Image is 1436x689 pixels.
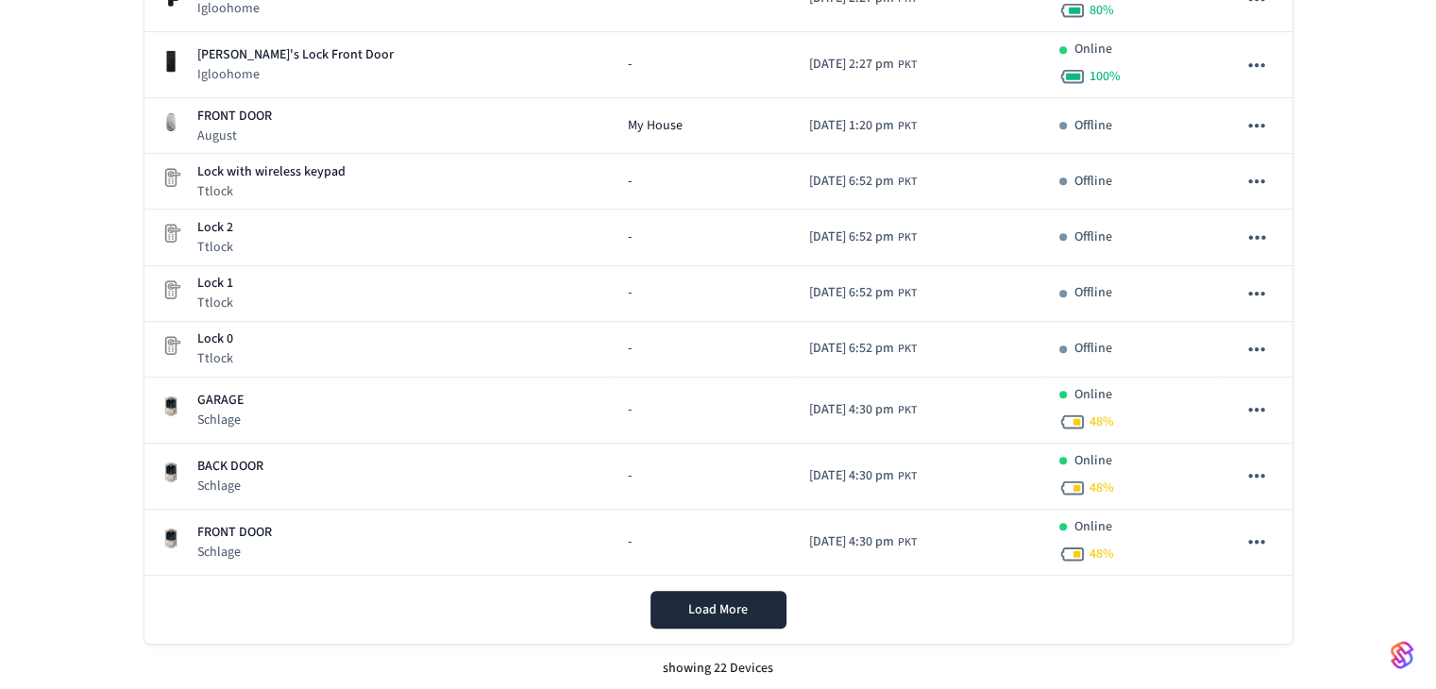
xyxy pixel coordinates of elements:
[197,126,272,145] p: August
[1090,1,1114,20] span: 80 %
[160,527,182,549] img: Schlage Sense Smart Deadbolt with Camelot Trim, Front
[197,411,244,429] p: Schlage
[197,218,233,238] p: Lock 2
[197,457,263,477] p: BACK DOOR
[1074,172,1112,192] p: Offline
[197,477,263,496] p: Schlage
[650,591,786,629] button: Load More
[197,162,346,182] p: Lock with wireless keypad
[809,283,917,303] div: Asia/Karachi
[1074,40,1112,59] p: Online
[898,534,917,551] span: PKT
[809,55,894,75] span: [DATE] 2:27 pm
[898,341,917,358] span: PKT
[628,55,632,75] span: -
[898,174,917,191] span: PKT
[809,227,894,247] span: [DATE] 6:52 pm
[197,391,244,411] p: GARAGE
[1090,479,1114,497] span: 48 %
[898,468,917,485] span: PKT
[809,172,894,192] span: [DATE] 6:52 pm
[197,182,346,201] p: Ttlock
[1074,339,1112,359] p: Offline
[809,55,917,75] div: Asia/Karachi
[809,532,917,552] div: Asia/Karachi
[1074,283,1112,303] p: Offline
[898,118,917,135] span: PKT
[1074,227,1112,247] p: Offline
[160,50,182,73] img: igloohome_deadbolt_2s
[197,107,272,126] p: FRONT DOOR
[809,339,917,359] div: Asia/Karachi
[809,466,917,486] div: Asia/Karachi
[1074,116,1112,136] p: Offline
[160,334,182,357] img: Placeholder Lock Image
[628,283,632,303] span: -
[628,227,632,247] span: -
[1090,412,1114,431] span: 48 %
[160,461,182,483] img: Schlage Sense Smart Deadbolt with Camelot Trim, Front
[809,116,894,136] span: [DATE] 1:20 pm
[628,116,683,136] span: My House
[160,166,182,189] img: Placeholder Lock Image
[197,349,233,368] p: Ttlock
[160,278,182,301] img: Placeholder Lock Image
[628,532,632,552] span: -
[688,600,748,619] span: Load More
[1074,385,1112,405] p: Online
[809,466,894,486] span: [DATE] 4:30 pm
[1090,67,1121,86] span: 100 %
[1074,517,1112,537] p: Online
[197,45,394,65] p: [PERSON_NAME]'s Lock Front Door
[1074,451,1112,471] p: Online
[809,227,917,247] div: Asia/Karachi
[197,543,272,562] p: Schlage
[898,229,917,246] span: PKT
[809,172,917,192] div: Asia/Karachi
[628,466,632,486] span: -
[197,65,394,84] p: Igloohome
[628,400,632,420] span: -
[160,395,182,417] img: Schlage Sense Smart Deadbolt with Camelot Trim, Front
[1391,640,1413,670] img: SeamLogoGradient.69752ec5.svg
[197,294,233,312] p: Ttlock
[197,238,233,257] p: Ttlock
[809,339,894,359] span: [DATE] 6:52 pm
[160,222,182,244] img: Placeholder Lock Image
[898,285,917,302] span: PKT
[809,400,894,420] span: [DATE] 4:30 pm
[628,339,632,359] span: -
[1090,545,1114,563] span: 48 %
[809,532,894,552] span: [DATE] 4:30 pm
[197,523,272,543] p: FRONT DOOR
[898,57,917,74] span: PKT
[160,110,182,133] img: August Wifi Smart Lock 3rd Gen, Silver, Front
[197,329,233,349] p: Lock 0
[628,172,632,192] span: -
[809,283,894,303] span: [DATE] 6:52 pm
[809,116,917,136] div: Asia/Karachi
[898,402,917,419] span: PKT
[197,274,233,294] p: Lock 1
[809,400,917,420] div: Asia/Karachi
